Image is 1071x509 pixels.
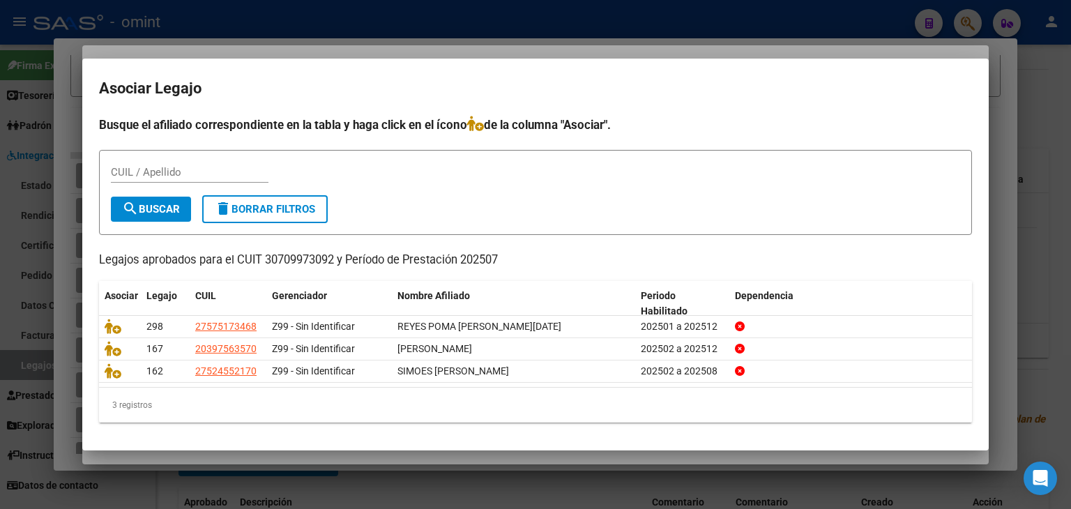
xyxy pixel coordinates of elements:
div: Open Intercom Messenger [1024,462,1057,495]
span: Z99 - Sin Identificar [272,321,355,332]
span: REYES POMA KAREN LUCIA [397,321,561,332]
span: 27524552170 [195,365,257,377]
span: Z99 - Sin Identificar [272,365,355,377]
span: Nombre Afiliado [397,290,470,301]
span: Buscar [122,203,180,215]
span: 20397563570 [195,343,257,354]
div: 202502 a 202512 [641,341,724,357]
span: 162 [146,365,163,377]
div: 3 registros [99,388,972,423]
datatable-header-cell: Legajo [141,281,190,327]
datatable-header-cell: Nombre Afiliado [392,281,635,327]
h4: Busque el afiliado correspondiente en la tabla y haga click en el ícono de la columna "Asociar". [99,116,972,134]
span: Asociar [105,290,138,301]
span: CUIL [195,290,216,301]
span: Gerenciador [272,290,327,301]
mat-icon: delete [215,200,231,217]
span: Periodo Habilitado [641,290,688,317]
button: Borrar Filtros [202,195,328,223]
span: 298 [146,321,163,332]
mat-icon: search [122,200,139,217]
span: 167 [146,343,163,354]
span: Legajo [146,290,177,301]
datatable-header-cell: Dependencia [729,281,973,327]
datatable-header-cell: Asociar [99,281,141,327]
div: 202501 a 202512 [641,319,724,335]
span: 27575173468 [195,321,257,332]
h2: Asociar Legajo [99,75,972,102]
span: UGAZIO MARCOS RAMIRO [397,343,472,354]
datatable-header-cell: Periodo Habilitado [635,281,729,327]
span: Z99 - Sin Identificar [272,343,355,354]
div: 202502 a 202508 [641,363,724,379]
datatable-header-cell: Gerenciador [266,281,392,327]
span: SIMOES VICTORIA ISABEL [397,365,509,377]
button: Buscar [111,197,191,222]
p: Legajos aprobados para el CUIT 30709973092 y Período de Prestación 202507 [99,252,972,269]
span: Dependencia [735,290,793,301]
datatable-header-cell: CUIL [190,281,266,327]
span: Borrar Filtros [215,203,315,215]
